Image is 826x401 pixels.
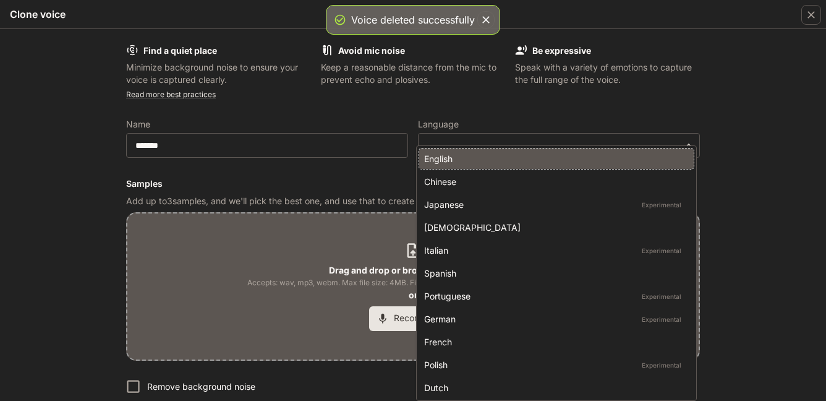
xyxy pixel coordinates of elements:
div: German [424,313,684,326]
div: Portuguese [424,290,684,303]
div: Italian [424,244,684,257]
p: Experimental [639,245,684,256]
div: French [424,335,684,348]
p: Experimental [639,291,684,302]
div: Voice deleted successfully [351,12,475,27]
div: Chinese [424,175,684,188]
div: Spanish [424,267,684,280]
div: [DEMOGRAPHIC_DATA] [424,221,684,234]
p: Experimental [639,314,684,325]
div: English [424,152,684,165]
div: Polish [424,358,684,371]
div: Japanese [424,198,684,211]
p: Experimental [639,360,684,371]
p: Experimental [639,199,684,210]
div: Dutch [424,381,684,394]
